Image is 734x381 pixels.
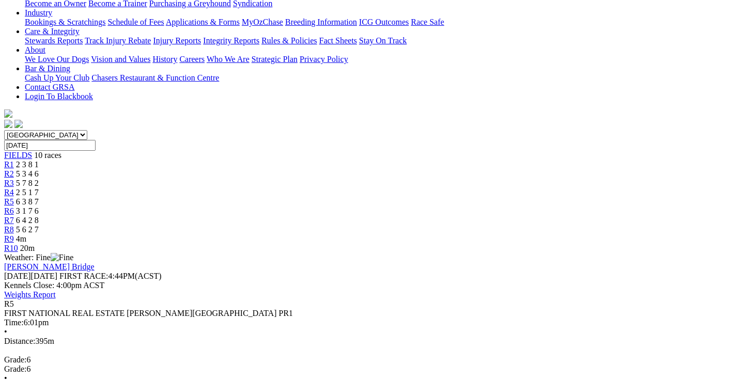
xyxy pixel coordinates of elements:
[16,216,39,225] span: 6 4 2 8
[25,55,89,63] a: We Love Our Dogs
[25,83,74,91] a: Contact GRSA
[4,272,31,280] span: [DATE]
[20,244,35,252] span: 20m
[261,36,317,45] a: Rules & Policies
[359,36,407,45] a: Stay On Track
[85,36,151,45] a: Track Injury Rebate
[91,55,150,63] a: Vision and Values
[4,234,14,243] a: R9
[319,36,357,45] a: Fact Sheets
[25,36,83,45] a: Stewards Reports
[4,188,14,197] a: R4
[4,216,14,225] a: R7
[166,18,240,26] a: Applications & Forms
[4,337,35,345] span: Distance:
[25,8,52,17] a: Industry
[179,55,205,63] a: Careers
[4,160,14,169] a: R1
[4,364,730,374] div: 6
[16,179,39,187] span: 5 7 8 2
[25,92,93,101] a: Login To Blackbook
[252,55,298,63] a: Strategic Plan
[4,355,27,364] span: Grade:
[91,73,219,82] a: Chasers Restaurant & Function Centre
[59,272,162,280] span: 4:44PM(ACST)
[203,36,259,45] a: Integrity Reports
[16,207,39,215] span: 3 1 7 6
[152,55,177,63] a: History
[16,188,39,197] span: 2 5 1 7
[4,207,14,215] a: R6
[359,18,409,26] a: ICG Outcomes
[4,151,32,160] a: FIELDS
[25,27,80,36] a: Care & Integrity
[4,253,73,262] span: Weather: Fine
[14,120,23,128] img: twitter.svg
[16,169,39,178] span: 5 3 4 6
[4,225,14,234] a: R8
[25,45,45,54] a: About
[4,364,27,373] span: Grade:
[4,309,730,318] div: FIRST NATIONAL REAL ESTATE [PERSON_NAME][GEOGRAPHIC_DATA] PR1
[4,272,57,280] span: [DATE]
[207,55,249,63] a: Who We Are
[25,18,105,26] a: Bookings & Scratchings
[4,109,12,118] img: logo-grsa-white.png
[34,151,61,160] span: 10 races
[4,290,56,299] a: Weights Report
[411,18,444,26] a: Race Safe
[59,272,108,280] span: FIRST RACE:
[153,36,201,45] a: Injury Reports
[4,244,18,252] a: R10
[4,281,730,290] div: Kennels Close: 4:00pm ACST
[242,18,283,26] a: MyOzChase
[4,355,730,364] div: 6
[16,225,39,234] span: 5 6 2 7
[51,253,73,262] img: Fine
[4,179,14,187] a: R3
[285,18,357,26] a: Breeding Information
[25,55,730,64] div: About
[4,299,14,308] span: R5
[107,18,164,26] a: Schedule of Fees
[300,55,348,63] a: Privacy Policy
[16,160,39,169] span: 2 3 8 1
[4,318,730,327] div: 6:01pm
[4,262,95,271] a: [PERSON_NAME] Bridge
[4,197,14,206] a: R5
[4,169,14,178] a: R2
[4,120,12,128] img: facebook.svg
[4,140,96,151] input: Select date
[25,64,70,73] a: Bar & Dining
[25,18,730,27] div: Industry
[16,234,26,243] span: 4m
[25,36,730,45] div: Care & Integrity
[4,318,24,327] span: Time:
[25,73,89,82] a: Cash Up Your Club
[25,73,730,83] div: Bar & Dining
[4,327,7,336] span: •
[16,197,39,206] span: 6 3 8 7
[4,337,730,346] div: 395m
